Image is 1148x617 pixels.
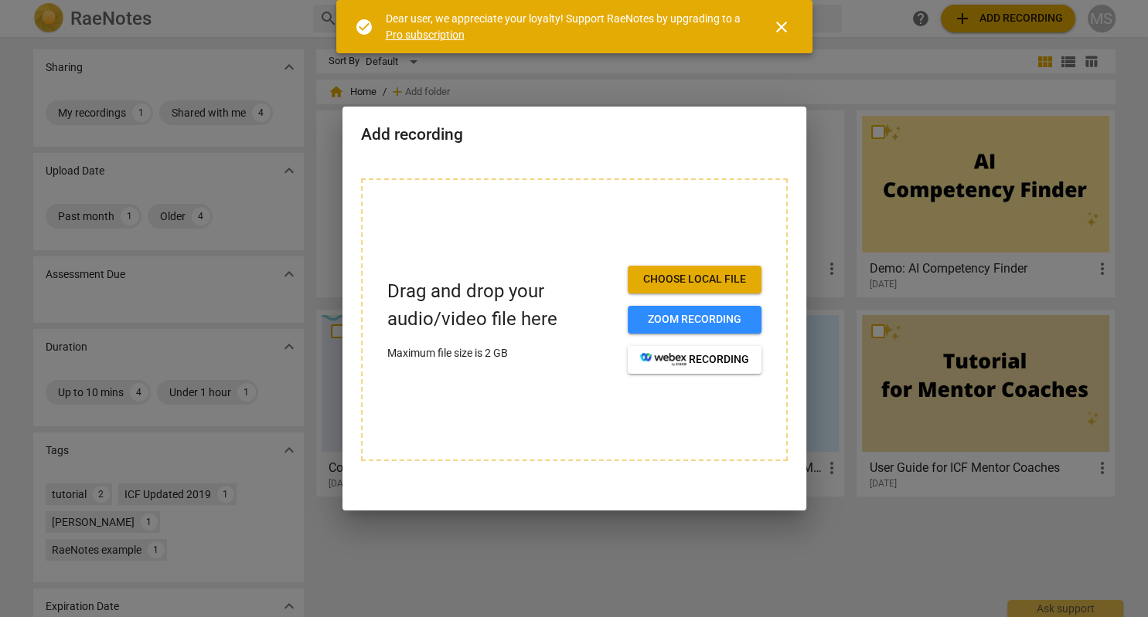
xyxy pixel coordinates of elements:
div: Dear user, we appreciate your loyalty! Support RaeNotes by upgrading to a [386,11,744,42]
span: recording [640,352,749,368]
button: Close [763,8,800,46]
span: Choose local file [640,272,749,287]
button: Choose local file [628,266,761,293]
h2: Add recording [361,125,788,144]
p: Drag and drop your audio/video file here [387,278,615,332]
button: Zoom recording [628,306,761,334]
p: Maximum file size is 2 GB [387,345,615,361]
span: check_circle [355,18,373,36]
span: Zoom recording [640,312,749,327]
a: Pro subscription [386,29,465,41]
span: close [772,18,791,36]
button: recording [628,346,761,374]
